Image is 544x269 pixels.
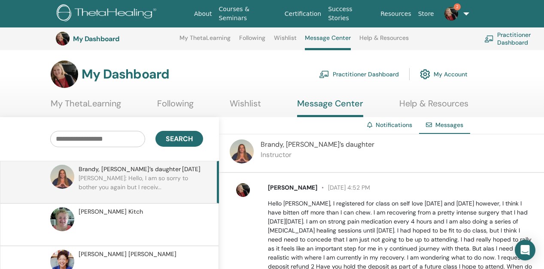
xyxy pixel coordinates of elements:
[50,207,74,231] img: default.png
[215,1,281,26] a: Courses & Seminars
[236,183,250,197] img: default.jpg
[73,35,159,43] h3: My Dashboard
[51,98,121,115] a: My ThetaLearning
[319,65,399,84] a: Practitioner Dashboard
[50,165,74,189] img: default.jpg
[79,207,143,216] span: [PERSON_NAME] Kitch
[399,98,468,115] a: Help & Resources
[377,6,415,22] a: Resources
[484,35,494,42] img: chalkboard-teacher.svg
[155,131,203,147] button: Search
[261,150,374,160] p: Instructor
[376,121,412,129] a: Notifications
[82,66,169,82] h3: My Dashboard
[317,184,370,191] span: [DATE] 4:52 PM
[191,6,215,22] a: About
[57,4,159,24] img: logo.png
[325,1,377,26] a: Success Stories
[435,121,463,129] span: Messages
[454,3,461,10] span: 2
[297,98,363,117] a: Message Center
[230,98,261,115] a: Wishlist
[166,134,193,143] span: Search
[51,60,78,88] img: default.jpg
[182,165,201,174] span: [DATE]
[179,34,231,48] a: My ThetaLearning
[359,34,409,48] a: Help & Resources
[515,240,535,260] div: Open Intercom Messenger
[239,34,265,48] a: Following
[305,34,351,50] a: Message Center
[79,165,181,174] span: Brandy, [PERSON_NAME]’s daughter
[56,32,70,45] img: default.jpg
[281,6,325,22] a: Certification
[274,34,297,48] a: Wishlist
[261,140,374,149] span: Brandy, [PERSON_NAME]’s daughter
[79,174,203,199] p: [PERSON_NAME]: Hello, I am so sorry to bother you again but I receiv...
[319,70,329,78] img: chalkboard-teacher.svg
[157,98,194,115] a: Following
[444,7,458,21] img: default.jpg
[415,6,438,22] a: Store
[420,65,468,84] a: My Account
[230,139,254,163] img: default.jpg
[268,184,317,191] span: [PERSON_NAME]
[79,250,176,259] span: [PERSON_NAME] [PERSON_NAME]
[420,67,430,82] img: cog.svg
